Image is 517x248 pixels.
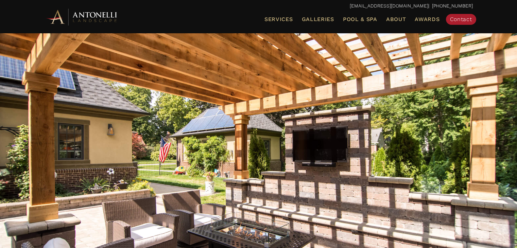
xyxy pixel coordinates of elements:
a: About [383,15,409,24]
a: Galleries [299,15,337,24]
a: Contact [446,14,476,25]
span: Services [264,17,293,22]
a: Pool & Spa [340,15,380,24]
a: [EMAIL_ADDRESS][DOMAIN_NAME] [350,3,428,8]
span: Pool & Spa [343,16,377,22]
span: Contact [450,16,472,22]
span: About [386,17,406,22]
span: Galleries [302,16,334,22]
a: Services [262,15,296,24]
p: | [PHONE_NUMBER] [45,2,473,11]
span: Awards [415,16,440,22]
img: Antonelli Horizontal Logo [45,7,119,26]
a: Awards [412,15,442,24]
